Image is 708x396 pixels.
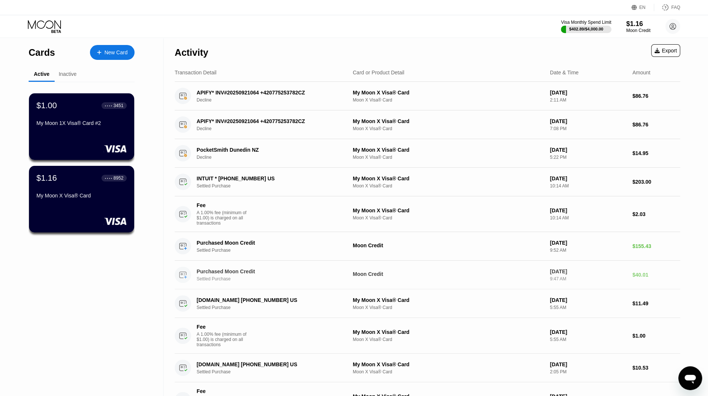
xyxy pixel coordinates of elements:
[197,369,352,374] div: Settled Purchase
[353,176,544,181] div: My Moon X Visa® Card
[632,365,680,371] div: $10.53
[175,110,680,139] div: APIFY* INV#20250921064 +420775253782CZDeclineMy Moon X Visa® CardMoon X Visa® Card[DATE]7:08 PM$8...
[353,242,544,248] div: Moon Credit
[353,337,544,342] div: Moon X Visa® Card
[550,305,627,310] div: 5:55 AM
[197,305,352,310] div: Settled Purchase
[34,71,49,77] div: Active
[632,272,680,278] div: $40.01
[353,126,544,131] div: Moon X Visa® Card
[36,173,57,183] div: $1.16
[353,70,404,75] div: Card or Product Detail
[197,176,341,181] div: INTUIT * [PHONE_NUMBER] US
[550,337,627,342] div: 5:55 AM
[59,71,77,77] div: Inactive
[175,82,680,110] div: APIFY* INV#20250921064 +420775253782CZDeclineMy Moon X Visa® CardMoon X Visa® Card[DATE]2:11 AM$8...
[654,4,680,11] div: FAQ
[353,97,544,103] div: Moon X Visa® Card
[175,139,680,168] div: PocketSmith Dunedin NZDeclineMy Moon X Visa® CardMoon X Visa® Card[DATE]5:22 PM$14.95
[550,155,627,160] div: 5:22 PM
[632,122,680,128] div: $86.76
[632,179,680,185] div: $203.00
[550,369,627,374] div: 2:05 PM
[632,333,680,339] div: $1.00
[550,90,627,96] div: [DATE]
[197,297,341,303] div: [DOMAIN_NAME] [PHONE_NUMBER] US
[197,361,341,367] div: [DOMAIN_NAME] [PHONE_NUMBER] US
[197,388,249,394] div: Fee
[29,47,55,58] div: Cards
[550,176,627,181] div: [DATE]
[353,155,544,160] div: Moon X Visa® Card
[29,166,134,232] div: $1.16● ● ● ●8952My Moon X Visa® Card
[90,45,135,60] div: New Card
[632,93,680,99] div: $86.76
[29,93,134,160] div: $1.00● ● ● ●3451My Moon 1X Visa® Card #2
[353,305,544,310] div: Moon X Visa® Card
[631,4,654,11] div: EN
[561,20,611,25] div: Visa Monthly Spend Limit
[550,248,627,253] div: 9:52 AM
[353,207,544,213] div: My Moon X Visa® Card
[353,215,544,220] div: Moon X Visa® Card
[36,193,127,199] div: My Moon X Visa® Card
[197,268,341,274] div: Purchased Moon Credit
[36,101,57,110] div: $1.00
[197,210,252,226] div: A 1.00% fee (minimum of $1.00) is charged on all transactions
[353,297,544,303] div: My Moon X Visa® Card
[104,49,127,56] div: New Card
[197,97,352,103] div: Decline
[175,196,680,232] div: FeeA 1.00% fee (minimum of $1.00) is charged on all transactionsMy Moon X Visa® CardMoon X Visa® ...
[651,44,680,57] div: Export
[175,47,208,58] div: Activity
[197,240,341,246] div: Purchased Moon Credit
[197,248,352,253] div: Settled Purchase
[632,70,650,75] div: Amount
[175,289,680,318] div: [DOMAIN_NAME] [PHONE_NUMBER] USSettled PurchaseMy Moon X Visa® CardMoon X Visa® Card[DATE]5:55 AM...
[353,361,544,367] div: My Moon X Visa® Card
[632,211,680,217] div: $2.03
[197,183,352,189] div: Settled Purchase
[626,20,650,33] div: $1.16Moon Credit
[353,118,544,124] div: My Moon X Visa® Card
[550,240,627,246] div: [DATE]
[654,48,677,54] div: Export
[197,90,341,96] div: APIFY* INV#20250921064 +420775253782CZ
[550,268,627,274] div: [DATE]
[353,183,544,189] div: Moon X Visa® Card
[671,5,680,10] div: FAQ
[632,300,680,306] div: $11.49
[197,118,341,124] div: APIFY* INV#20250921064 +420775253782CZ
[175,232,680,261] div: Purchased Moon CreditSettled PurchaseMoon Credit[DATE]9:52 AM$155.43
[550,183,627,189] div: 10:14 AM
[678,366,702,390] iframe: Button to launch messaging window
[639,5,646,10] div: EN
[175,261,680,289] div: Purchased Moon CreditSettled PurchaseMoon Credit[DATE]9:47 AM$40.01
[36,120,127,126] div: My Moon 1X Visa® Card #2
[550,276,627,281] div: 9:47 AM
[550,297,627,303] div: [DATE]
[113,176,123,181] div: 8952
[197,276,352,281] div: Settled Purchase
[550,97,627,103] div: 2:11 AM
[105,104,112,107] div: ● ● ● ●
[197,324,249,330] div: Fee
[550,147,627,153] div: [DATE]
[550,361,627,367] div: [DATE]
[353,271,544,277] div: Moon Credit
[353,369,544,374] div: Moon X Visa® Card
[197,147,341,153] div: PocketSmith Dunedin NZ
[626,20,650,28] div: $1.16
[113,103,123,108] div: 3451
[632,243,680,249] div: $155.43
[550,70,579,75] div: Date & Time
[175,318,680,354] div: FeeA 1.00% fee (minimum of $1.00) is charged on all transactionsMy Moon X Visa® CardMoon X Visa® ...
[561,20,611,33] div: Visa Monthly Spend Limit$402.89/$4,000.00
[550,215,627,220] div: 10:14 AM
[197,332,252,347] div: A 1.00% fee (minimum of $1.00) is charged on all transactions
[105,177,112,179] div: ● ● ● ●
[550,118,627,124] div: [DATE]
[175,354,680,382] div: [DOMAIN_NAME] [PHONE_NUMBER] USSettled PurchaseMy Moon X Visa® CardMoon X Visa® Card[DATE]2:05 PM...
